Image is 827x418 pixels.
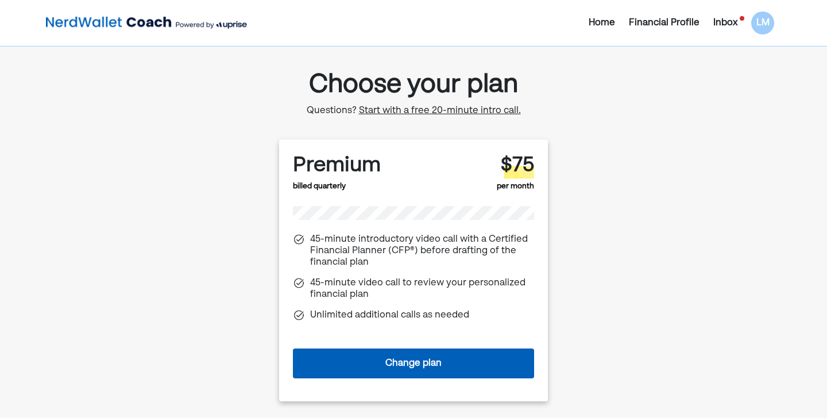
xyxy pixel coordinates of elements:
div: billed quarterly [293,153,381,192]
div: LM [751,11,774,34]
div: 45-minute video call to review your personalized financial plan [310,277,534,300]
span: Start with a free 20-minute intro call. [359,106,521,115]
div: 45-minute introductory video call with a Certified Financial Planner (CFP®) before drafting of th... [310,234,534,268]
div: Questions? [307,105,521,117]
div: Unlimited additional calls as needed [310,309,469,321]
button: Change plan [293,349,534,378]
div: Home [589,16,615,30]
div: Premium [293,153,381,178]
div: per month [497,153,534,192]
div: Choose your plan [307,65,521,105]
div: Financial Profile [629,16,700,30]
div: $75 [497,153,534,178]
div: Inbox [713,16,737,30]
